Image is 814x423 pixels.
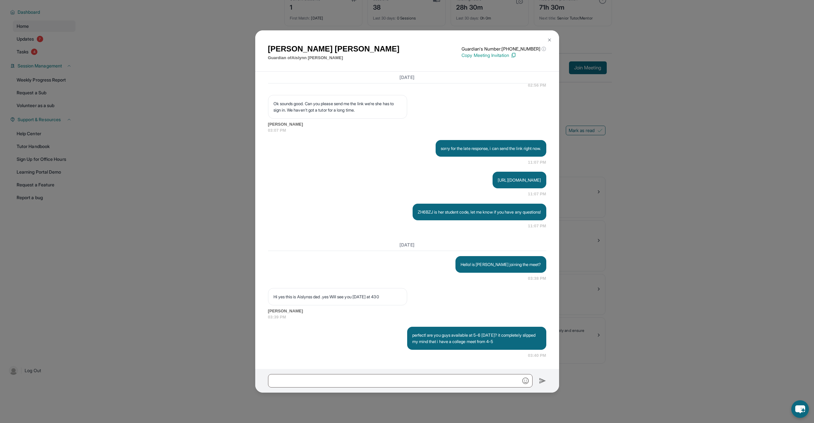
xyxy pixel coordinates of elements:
[528,275,546,282] span: 03:38 PM
[461,261,541,268] p: Hello! is [PERSON_NAME] joining the meet?
[268,308,546,314] span: [PERSON_NAME]
[273,294,402,300] p: Hi yes this is Aislynss dad .yes Will see you [DATE] at 430
[547,37,552,43] img: Close Icon
[273,100,402,113] p: Ok sounds good. Can you please send me the link we're she has to sign in. We haven't got a tutor ...
[418,209,541,215] p: ZH6BZJ is her student code, let me know if you have any questions!
[528,191,546,197] span: 11:07 PM
[528,82,546,89] span: 02:56 PM
[412,332,541,345] p: perfect! are you guys available at 5-6 [DATE]? it completely slipped my mind that i have a colleg...
[268,55,399,61] p: Guardian of Aislynn [PERSON_NAME]
[268,43,399,55] h1: [PERSON_NAME] [PERSON_NAME]
[462,52,546,59] p: Copy Meeting Invitation
[462,46,546,52] p: Guardian's Number: [PHONE_NUMBER]
[791,400,809,418] button: chat-button
[268,242,546,248] h3: [DATE]
[528,223,546,229] span: 11:07 PM
[528,352,546,359] span: 03:40 PM
[268,127,546,134] span: 03:07 PM
[268,121,546,128] span: [PERSON_NAME]
[541,46,546,52] span: ⓘ
[268,74,546,81] h3: [DATE]
[528,159,546,166] span: 11:07 PM
[539,377,546,385] img: Send icon
[441,145,541,152] p: sorry for the late response, i can send the link right now.
[498,177,541,183] p: [URL][DOMAIN_NAME]
[522,378,529,384] img: Emoji
[510,52,516,58] img: Copy Icon
[268,314,546,320] span: 03:39 PM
